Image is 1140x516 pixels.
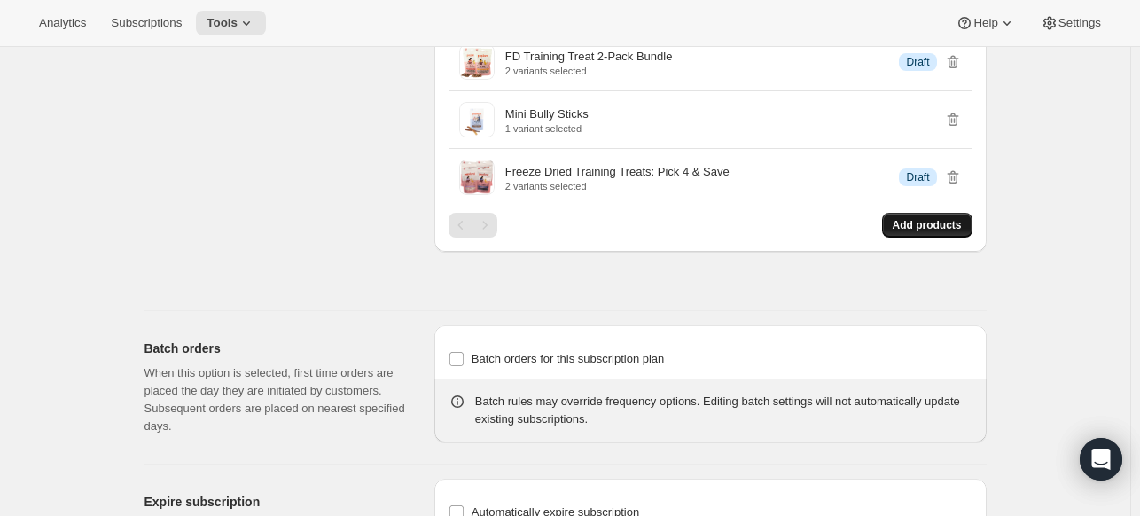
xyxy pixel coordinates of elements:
[882,213,972,238] button: Add products
[973,16,997,30] span: Help
[39,16,86,30] span: Analytics
[144,493,406,511] h2: Expire subscription
[100,11,192,35] button: Subscriptions
[893,218,962,232] span: Add products
[505,123,589,134] p: 1 variant selected
[906,55,929,69] span: Draft
[505,181,730,192] p: 2 variants selected
[144,340,406,357] h2: Batch orders
[505,106,589,123] p: Mini Bully Sticks
[472,352,665,365] span: Batch orders for this subscription plan
[1030,11,1112,35] button: Settings
[449,213,497,238] nav: Pagination
[459,160,495,195] img: Freeze Dried Training Treats: Pick 4 & Save
[1080,438,1122,481] div: Open Intercom Messenger
[196,11,266,35] button: Tools
[1058,16,1101,30] span: Settings
[505,66,673,76] p: 2 variants selected
[475,393,972,428] div: Batch rules may override frequency options. Editing batch settings will not automatically update ...
[459,102,495,137] img: Mini Bully Sticks
[207,16,238,30] span: Tools
[945,11,1026,35] button: Help
[906,170,929,184] span: Draft
[505,163,730,181] p: Freeze Dried Training Treats: Pick 4 & Save
[111,16,182,30] span: Subscriptions
[505,48,673,66] p: FD Training Treat 2-Pack Bundle
[28,11,97,35] button: Analytics
[144,364,406,435] p: When this option is selected, first time orders are placed the day they are initiated by customer...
